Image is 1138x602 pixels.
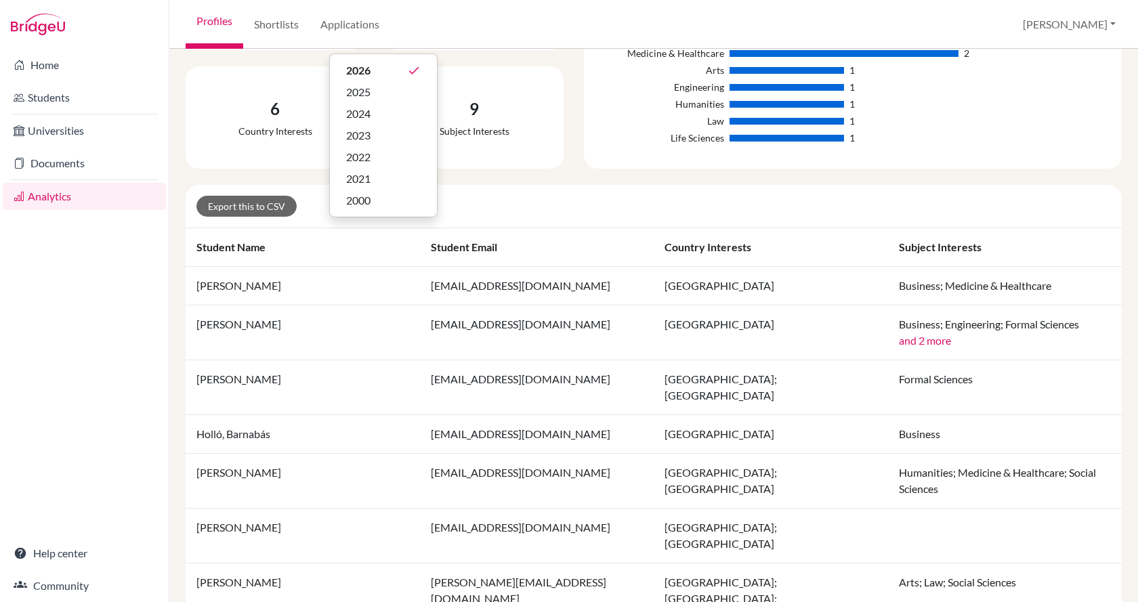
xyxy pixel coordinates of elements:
[3,117,166,144] a: Universities
[654,415,888,454] td: [GEOGRAPHIC_DATA]
[888,228,1122,267] th: Subject interests
[420,360,654,415] td: [EMAIL_ADDRESS][DOMAIN_NAME]
[238,97,312,121] div: 6
[888,360,1122,415] td: Formal Sciences
[407,64,421,77] i: done
[420,415,654,454] td: [EMAIL_ADDRESS][DOMAIN_NAME]
[330,60,437,81] button: 2026done
[330,190,437,211] button: 2000
[330,168,437,190] button: 2021
[329,53,438,217] div: Grad year
[3,51,166,79] a: Home
[3,183,166,210] a: Analytics
[346,192,371,209] span: 2000
[654,267,888,305] td: [GEOGRAPHIC_DATA]
[11,14,65,35] img: Bridge-U
[888,415,1122,454] td: Business
[330,103,437,125] button: 2024
[595,131,723,145] div: Life Sciences
[3,84,166,111] a: Students
[654,360,888,415] td: [GEOGRAPHIC_DATA]; [GEOGRAPHIC_DATA]
[346,149,371,165] span: 2022
[186,360,420,415] td: [PERSON_NAME]
[420,228,654,267] th: Student email
[196,196,297,217] a: Export this to CSV
[440,124,509,138] div: Subject interests
[3,150,166,177] a: Documents
[346,84,371,100] span: 2025
[420,305,654,360] td: [EMAIL_ADDRESS][DOMAIN_NAME]
[420,454,654,509] td: [EMAIL_ADDRESS][DOMAIN_NAME]
[964,46,969,60] div: 2
[186,228,420,267] th: Student name
[346,127,371,144] span: 2023
[346,106,371,122] span: 2024
[346,62,371,79] span: 2026
[654,454,888,509] td: [GEOGRAPHIC_DATA]; [GEOGRAPHIC_DATA]
[654,305,888,360] td: [GEOGRAPHIC_DATA]
[186,305,420,360] td: [PERSON_NAME]
[330,146,437,168] button: 2022
[595,80,723,94] div: Engineering
[330,125,437,146] button: 2023
[849,114,855,128] div: 1
[595,46,723,60] div: Medicine & Healthcare
[420,509,654,563] td: [EMAIL_ADDRESS][DOMAIN_NAME]
[3,540,166,567] a: Help center
[888,305,1122,360] td: Business; Engineering; Formal Sciences
[849,131,855,145] div: 1
[595,97,723,111] div: Humanities
[420,267,654,305] td: [EMAIL_ADDRESS][DOMAIN_NAME]
[186,454,420,509] td: [PERSON_NAME]
[654,509,888,563] td: [GEOGRAPHIC_DATA]; [GEOGRAPHIC_DATA]
[186,415,420,454] td: Holló, Barnabás
[186,509,420,563] td: [PERSON_NAME]
[3,572,166,599] a: Community
[888,454,1122,509] td: Humanities; Medicine & Healthcare; Social Sciences
[346,171,371,187] span: 2021
[888,267,1122,305] td: Business; Medicine & Healthcare
[899,332,951,349] button: and 2 more
[654,228,888,267] th: Country interests
[330,81,437,103] button: 2025
[186,267,420,305] td: [PERSON_NAME]
[595,114,723,128] div: Law
[595,63,723,77] div: Arts
[849,80,855,94] div: 1
[238,124,312,138] div: Country interests
[440,97,509,121] div: 9
[1017,12,1122,37] button: [PERSON_NAME]
[849,63,855,77] div: 1
[849,97,855,111] div: 1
